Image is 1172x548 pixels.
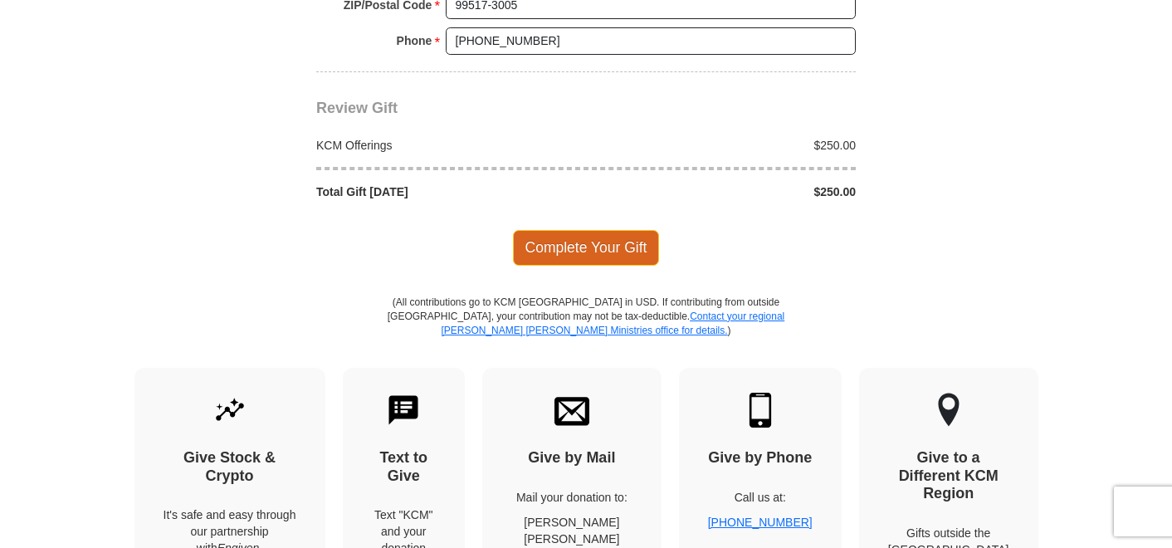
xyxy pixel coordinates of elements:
span: Review Gift [316,100,398,116]
img: give-by-stock.svg [212,393,247,428]
span: Complete Your Gift [513,230,660,265]
h4: Give Stock & Crypto [164,449,296,485]
p: Mail your donation to: [511,489,632,506]
div: Total Gift [DATE] [308,183,587,200]
h4: Give to a Different KCM Region [888,449,1009,503]
a: Contact your regional [PERSON_NAME] [PERSON_NAME] Ministries office for details. [441,311,784,336]
div: $250.00 [586,137,865,154]
h4: Text to Give [372,449,437,485]
p: Call us at: [708,489,813,506]
strong: Phone [397,29,432,52]
h4: Give by Phone [708,449,813,467]
img: envelope.svg [554,393,589,428]
img: text-to-give.svg [386,393,421,428]
img: mobile.svg [743,393,778,428]
img: other-region [937,393,960,428]
div: $250.00 [586,183,865,200]
div: KCM Offerings [308,137,587,154]
p: (All contributions go to KCM [GEOGRAPHIC_DATA] in USD. If contributing from outside [GEOGRAPHIC_D... [387,296,785,368]
h4: Give by Mail [511,449,632,467]
a: [PHONE_NUMBER] [708,516,813,529]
